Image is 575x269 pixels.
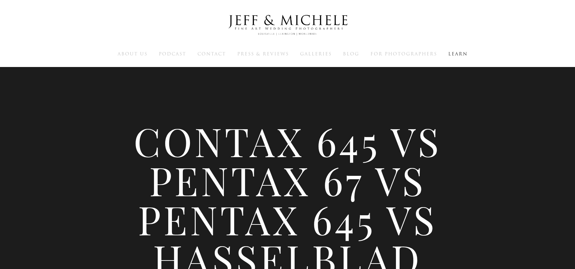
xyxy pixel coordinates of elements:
[220,9,355,42] img: Louisville Wedding Photographers - Jeff & Michele Wedding Photographers
[343,51,359,57] a: Blog
[300,51,332,57] a: Galleries
[159,51,186,57] a: Podcast
[448,51,468,57] a: Learn
[197,51,226,57] a: Contact
[237,51,289,57] a: Press & Reviews
[370,51,437,57] a: For Photographers
[118,51,147,57] a: About Us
